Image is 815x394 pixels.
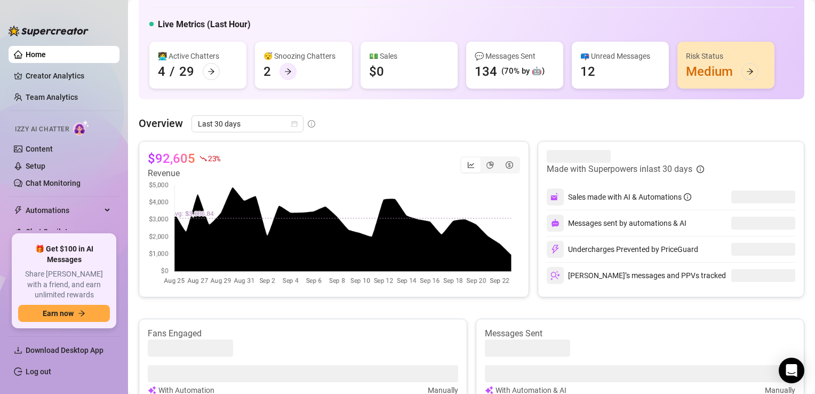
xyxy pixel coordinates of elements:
article: Overview [139,115,183,131]
span: Automations [26,202,101,219]
span: arrow-right [78,310,85,317]
a: Creator Analytics [26,67,111,84]
span: Earn now [43,309,74,318]
span: info-circle [684,193,691,201]
span: line-chart [467,161,475,169]
a: Team Analytics [26,93,78,101]
span: Download Desktop App [26,346,103,354]
div: $0 [369,63,384,80]
a: Setup [26,162,45,170]
div: 💵 Sales [369,50,449,62]
span: arrow-right [746,68,754,75]
span: 🎁 Get $100 in AI Messages [18,244,110,265]
div: 💬 Messages Sent [475,50,555,62]
span: Last 30 days [198,116,297,132]
img: logo-BBDzfeDw.svg [9,26,89,36]
article: Made with Superpowers in last 30 days [547,163,692,176]
img: svg%3e [550,192,560,202]
div: 😴 Snoozing Chatters [263,50,343,62]
div: 134 [475,63,497,80]
span: Izzy AI Chatter [15,124,69,135]
span: 23 % [208,153,220,163]
div: Sales made with AI & Automations [568,191,691,203]
h5: Live Metrics (Last Hour) [158,18,251,31]
span: pie-chart [486,161,494,169]
img: svg%3e [551,219,560,227]
div: Messages sent by automations & AI [547,215,686,232]
a: Home [26,50,46,59]
div: Risk Status [686,50,766,62]
div: Open Intercom Messenger [779,358,804,383]
span: Share [PERSON_NAME] with a friend, and earn unlimited rewards [18,269,110,301]
img: svg%3e [550,271,560,280]
button: Earn nowarrow-right [18,305,110,322]
span: info-circle [308,120,315,128]
div: 📪 Unread Messages [580,50,660,62]
div: [PERSON_NAME]’s messages and PPVs tracked [547,267,726,284]
article: Fans Engaged [148,328,458,340]
div: 4 [158,63,165,80]
div: Undercharges Prevented by PriceGuard [547,241,698,258]
a: Chat Monitoring [26,179,81,187]
article: Messages Sent [485,328,795,340]
img: Chat Copilot [14,228,21,235]
span: dollar-circle [506,161,513,169]
span: info-circle [697,166,704,173]
div: 2 [263,63,271,80]
div: (70% by 🤖) [501,65,545,78]
span: download [14,346,22,354]
img: svg%3e [550,245,560,254]
span: calendar [291,121,298,127]
article: $92,605 [148,150,195,167]
div: 👩‍💻 Active Chatters [158,50,238,62]
a: Content [26,145,53,153]
div: segmented control [460,156,520,174]
span: thunderbolt [14,206,22,215]
article: Revenue [148,167,220,180]
a: Log out [26,367,51,376]
span: arrow-right [284,68,292,75]
img: AI Chatter [73,120,90,136]
span: Chat Copilot [26,223,101,240]
span: fall [199,155,207,162]
div: 12 [580,63,595,80]
span: arrow-right [207,68,215,75]
div: 29 [179,63,194,80]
